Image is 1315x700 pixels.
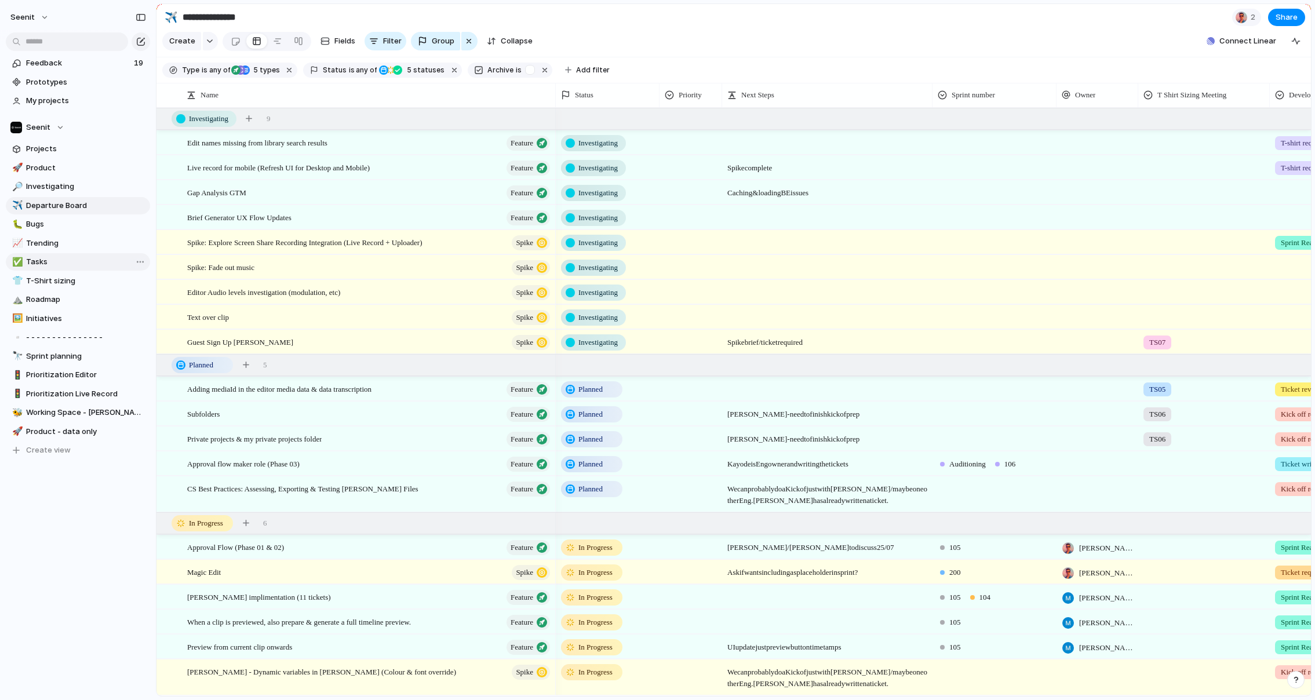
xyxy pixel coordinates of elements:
div: 🚀 [12,425,20,438]
button: Spike [512,335,550,350]
span: Create view [26,444,71,456]
span: Trending [26,238,146,249]
span: Investigating [578,237,618,249]
button: ✈️ [162,8,180,27]
span: Brief Generator UX Flow Updates [187,210,292,224]
span: Private projects & my private projects folder [187,432,322,445]
button: Feature [507,382,550,397]
span: 9 [267,113,271,125]
span: Seenit [26,122,50,133]
button: Feature [507,457,550,472]
div: 🚦Prioritization Live Record [6,385,150,403]
button: Feature [507,407,550,422]
button: 🚀 [10,426,22,437]
button: ▫️ [10,331,22,343]
button: Feature [507,136,550,151]
span: Editor Audio levels investigation (modulation, etc) [187,285,340,298]
button: ⛰️ [10,294,22,305]
span: Fields [334,35,355,47]
span: TS06 [1149,409,1165,420]
button: isany of [347,64,380,76]
span: Kayode is Eng owner and writing the tickets [723,452,932,470]
span: In Progress [578,666,613,678]
span: Feature [511,431,533,447]
button: Create view [6,442,150,459]
span: Adding mediaId in the editor media data & data transcription [187,382,371,395]
span: is [202,65,207,75]
span: 104 [979,592,991,603]
button: Add filter [558,62,617,78]
span: Gap Analysis GTM [187,185,246,199]
a: 📈Trending [6,235,150,252]
button: Feature [507,540,550,555]
span: In Progress [578,592,613,603]
div: 👕 [12,274,20,287]
button: Create [162,32,201,50]
span: Spike [516,285,533,301]
span: Feature [511,381,533,398]
span: UI update just preview button timetamps [723,635,932,653]
a: 👕T-Shirt sizing [6,272,150,290]
span: 19 [134,57,145,69]
span: Group [432,35,454,47]
span: Planned [578,409,603,420]
span: Departure Board [26,200,146,212]
button: 🖼️ [10,313,22,325]
button: Feature [507,185,550,200]
div: ▫️ [12,331,20,344]
div: ⛰️Roadmap [6,291,150,308]
button: 5 types [231,64,282,76]
span: Planned [578,433,603,445]
span: We can probably do a Kick of just with [PERSON_NAME] / maybe one other Eng. [PERSON_NAME] has alr... [723,660,932,690]
span: Spike complete [723,156,932,174]
span: Auditioning [949,458,986,470]
button: Feature [507,615,550,630]
span: TS05 [1149,384,1165,395]
button: Spike [512,665,550,680]
span: Investigating [26,181,146,192]
span: Investigating [578,287,618,298]
span: statuses [403,65,445,75]
span: [PERSON_NAME] [1079,642,1133,654]
div: 🐝 [12,406,20,420]
span: Spike [516,309,533,326]
span: In Progress [578,617,613,628]
a: ✈️Departure Board [6,197,150,214]
span: Feature [511,589,533,606]
button: 🚦 [10,388,22,400]
span: [PERSON_NAME] - need to finish kick of prep [723,402,932,420]
span: We can probably do a Kick of just with [PERSON_NAME] / maybe one other Eng. [PERSON_NAME] has alr... [723,477,932,506]
span: When a clip is previewed, also prepare & generate a full timeline preview. [187,615,411,628]
span: Investigating [578,212,618,224]
div: 🐛 [12,218,20,231]
div: 🖼️ [12,312,20,325]
span: - - - - - - - - - - - - - - - [26,331,146,343]
span: Feature [511,481,533,497]
span: Feature [511,210,533,226]
span: Planned [578,483,603,495]
div: 🐝Working Space - [PERSON_NAME] [6,404,150,421]
div: ⛰️ [12,293,20,307]
span: Feature [511,135,533,151]
span: Ask if wants including as placeholder in sprint? [723,560,932,578]
span: Prioritization Live Record [26,388,146,400]
a: ▫️- - - - - - - - - - - - - - - [6,329,150,346]
button: Feature [507,432,550,447]
button: Connect Linear [1202,32,1281,50]
span: any of [207,65,230,75]
div: 🚦 [12,387,20,400]
span: Working Space - [PERSON_NAME] [26,407,146,418]
span: Collapse [501,35,533,47]
span: Subfolders [187,407,220,420]
span: TS07 [1149,337,1165,348]
span: [PERSON_NAME] - Dynamic variables in [PERSON_NAME] (Colour & font override) [187,665,456,678]
button: 🚀 [10,162,22,174]
div: 🔭 [12,349,20,363]
span: Preview from current clip onwards [187,640,292,653]
span: 105 [949,592,961,603]
span: Share [1276,12,1298,23]
span: Investigating [578,337,618,348]
a: 🔭Sprint planning [6,348,150,365]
